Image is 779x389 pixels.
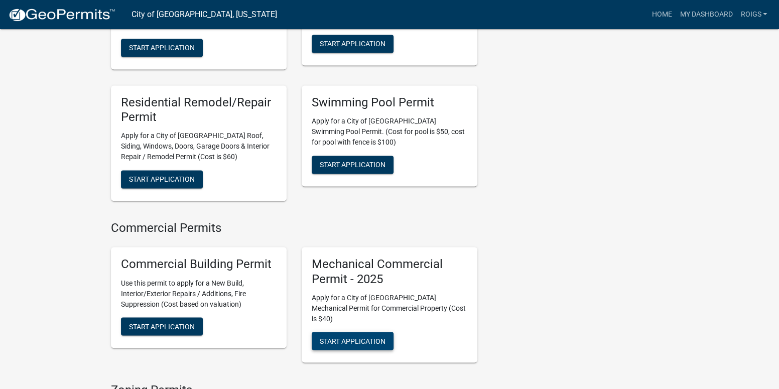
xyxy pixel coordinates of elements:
[121,317,203,335] button: Start Application
[129,175,195,183] span: Start Application
[736,5,771,24] a: ROIGS
[312,156,394,174] button: Start Application
[121,278,277,309] p: Use this permit to apply for a New Build, Interior/Exterior Repairs / Additions, Fire Suppression...
[312,95,467,110] h5: Swimming Pool Permit
[121,131,277,162] p: Apply for a City of [GEOGRAPHIC_DATA] Roof, Siding, Windows, Doors, Garage Doors & Interior Repai...
[129,322,195,330] span: Start Application
[320,40,385,48] span: Start Application
[111,221,477,235] h4: Commercial Permits
[312,292,467,324] p: Apply for a City of [GEOGRAPHIC_DATA] Mechanical Permit for Commercial Property (Cost is $40)
[132,6,277,23] a: City of [GEOGRAPHIC_DATA], [US_STATE]
[121,170,203,188] button: Start Application
[320,337,385,345] span: Start Application
[312,332,394,350] button: Start Application
[121,39,203,57] button: Start Application
[647,5,676,24] a: Home
[312,116,467,148] p: Apply for a City of [GEOGRAPHIC_DATA] Swimming Pool Permit. (Cost for pool is $50, cost for pool ...
[121,257,277,272] h5: Commercial Building Permit
[312,257,467,286] h5: Mechanical Commercial Permit - 2025
[320,160,385,168] span: Start Application
[676,5,736,24] a: My Dashboard
[121,95,277,124] h5: Residential Remodel/Repair Permit
[129,44,195,52] span: Start Application
[312,35,394,53] button: Start Application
